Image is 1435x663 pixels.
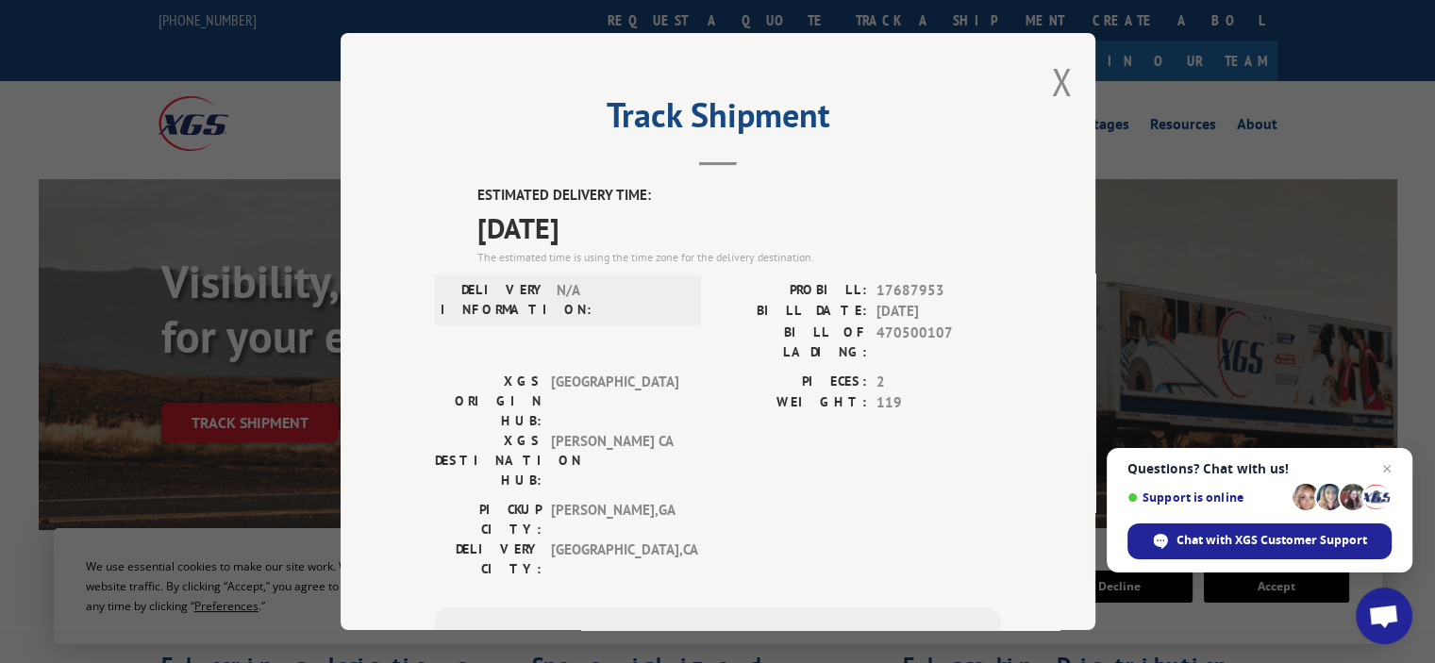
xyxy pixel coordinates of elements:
[435,539,542,579] label: DELIVERY CITY:
[718,392,867,414] label: WEIGHT:
[876,280,1001,302] span: 17687953
[876,392,1001,414] span: 119
[1356,588,1412,644] div: Open chat
[551,431,678,490] span: [PERSON_NAME] CA
[435,102,1001,138] h2: Track Shipment
[1051,57,1072,107] button: Close modal
[718,323,867,362] label: BILL OF LADING:
[1127,523,1392,559] div: Chat with XGS Customer Support
[551,539,678,579] span: [GEOGRAPHIC_DATA] , CA
[477,207,1001,249] span: [DATE]
[876,323,1001,362] span: 470500107
[718,372,867,393] label: PIECES:
[477,185,1001,207] label: ESTIMATED DELIVERY TIME:
[1376,457,1398,480] span: Close chat
[718,301,867,323] label: BILL DATE:
[1127,490,1286,505] span: Support is online
[435,431,542,490] label: XGS DESTINATION HUB:
[435,372,542,431] label: XGS ORIGIN HUB:
[441,280,547,320] label: DELIVERY INFORMATION:
[435,500,542,539] label: PICKUP CITY:
[718,280,867,302] label: PROBILL:
[477,249,1001,266] div: The estimated time is using the time zone for the delivery destination.
[876,372,1001,393] span: 2
[551,372,678,431] span: [GEOGRAPHIC_DATA]
[557,280,684,320] span: N/A
[551,500,678,539] span: [PERSON_NAME] , GA
[1127,461,1392,476] span: Questions? Chat with us!
[1176,532,1367,549] span: Chat with XGS Customer Support
[876,301,1001,323] span: [DATE]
